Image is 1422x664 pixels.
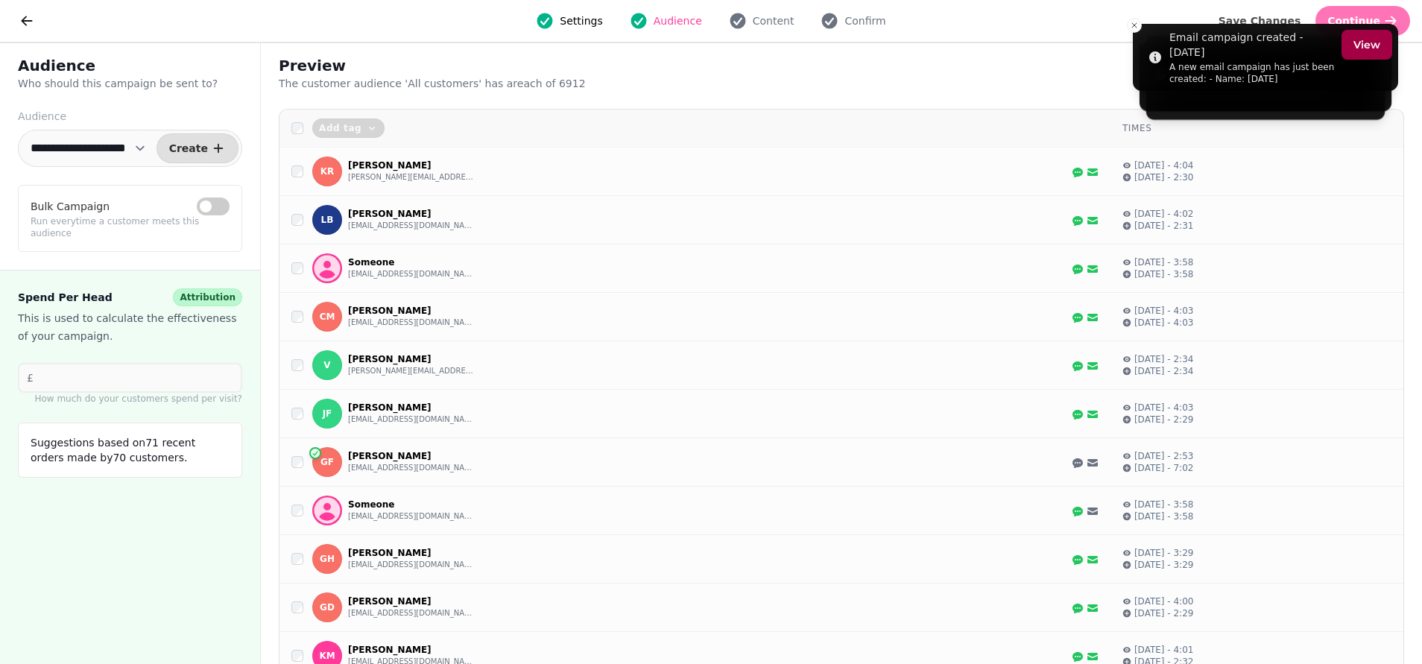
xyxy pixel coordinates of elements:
[1134,607,1194,619] p: [DATE] - 2:29
[12,6,42,36] button: go back
[348,547,475,559] p: [PERSON_NAME]
[1342,30,1392,60] button: View
[348,510,475,522] button: [EMAIL_ADDRESS][DOMAIN_NAME]
[1134,353,1194,365] p: [DATE] - 2:34
[654,13,702,28] span: Audience
[844,13,885,28] span: Confirm
[312,118,385,138] button: Add tag
[348,208,475,220] p: [PERSON_NAME]
[321,215,334,225] span: LB
[18,393,242,405] p: How much do your customers spend per visit?
[348,607,475,619] button: [EMAIL_ADDRESS][DOMAIN_NAME]
[1122,122,1391,134] div: Times
[348,414,475,426] button: [EMAIL_ADDRESS][DOMAIN_NAME]
[1315,6,1410,36] button: Continue
[1134,305,1194,317] p: [DATE] - 4:03
[320,602,335,613] span: GD
[1134,256,1194,268] p: [DATE] - 3:58
[348,220,475,232] button: [EMAIL_ADDRESS][DOMAIN_NAME]
[1134,365,1194,377] p: [DATE] - 2:34
[1134,559,1194,571] p: [DATE] - 3:29
[31,215,230,239] p: Run everytime a customer meets this audience
[1169,61,1336,85] div: A new email campaign has just been created: - Name: [DATE]
[348,365,475,377] button: [PERSON_NAME][EMAIL_ADDRESS][PERSON_NAME][DOMAIN_NAME]
[279,55,565,76] h2: Preview
[18,109,242,124] label: Audience
[1134,159,1194,171] p: [DATE] - 4:04
[348,644,475,656] p: [PERSON_NAME]
[348,268,475,280] button: [EMAIL_ADDRESS][DOMAIN_NAME]
[18,309,242,345] p: This is used to calculate the effectiveness of your campaign.
[1134,595,1194,607] p: [DATE] - 4:00
[348,499,475,510] p: Someone
[157,133,238,163] button: Create
[1134,171,1194,183] p: [DATE] - 2:30
[348,402,475,414] p: [PERSON_NAME]
[1134,547,1194,559] p: [DATE] - 3:29
[348,450,475,462] p: [PERSON_NAME]
[1169,30,1336,60] div: Email campaign created - [DATE]
[348,317,475,329] button: [EMAIL_ADDRESS][DOMAIN_NAME]
[323,408,332,419] span: JF
[1134,644,1194,656] p: [DATE] - 4:01
[320,312,335,322] span: cM
[1134,220,1194,232] p: [DATE] - 2:31
[753,13,794,28] span: Content
[323,360,330,370] span: V
[1134,317,1194,329] p: [DATE] - 4:03
[320,554,335,564] span: GH
[560,13,602,28] span: Settings
[348,305,475,317] p: [PERSON_NAME]
[1127,18,1142,33] button: Close toast
[348,353,475,365] p: [PERSON_NAME]
[1134,450,1194,462] p: [DATE] - 2:53
[18,288,113,306] span: Spend Per Head
[18,76,242,91] p: Who should this campaign be sent to?
[1134,402,1194,414] p: [DATE] - 4:03
[319,651,335,661] span: KM
[348,171,475,183] button: [PERSON_NAME][EMAIL_ADDRESS][DOMAIN_NAME]
[348,462,475,474] button: [EMAIL_ADDRESS][DOMAIN_NAME]
[279,76,660,91] p: The customer audience ' All customers ' has a reach of 6912
[320,166,335,177] span: KR
[1207,6,1313,36] button: Save Changes
[1134,268,1194,280] p: [DATE] - 3:58
[31,197,110,215] label: Bulk Campaign
[1134,414,1194,426] p: [DATE] - 2:29
[31,435,230,465] p: Suggestions based on 71 recent orders made by 70 customers.
[1134,499,1194,510] p: [DATE] - 3:58
[348,595,475,607] p: [PERSON_NAME]
[18,55,242,76] h2: Audience
[348,159,475,171] p: [PERSON_NAME]
[173,288,242,306] div: Attribution
[348,256,475,268] p: Someone
[1134,208,1194,220] p: [DATE] - 4:02
[348,559,475,571] button: [EMAIL_ADDRESS][DOMAIN_NAME]
[1134,510,1194,522] p: [DATE] - 3:58
[1134,462,1194,474] p: [DATE] - 7:02
[320,457,334,467] span: GF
